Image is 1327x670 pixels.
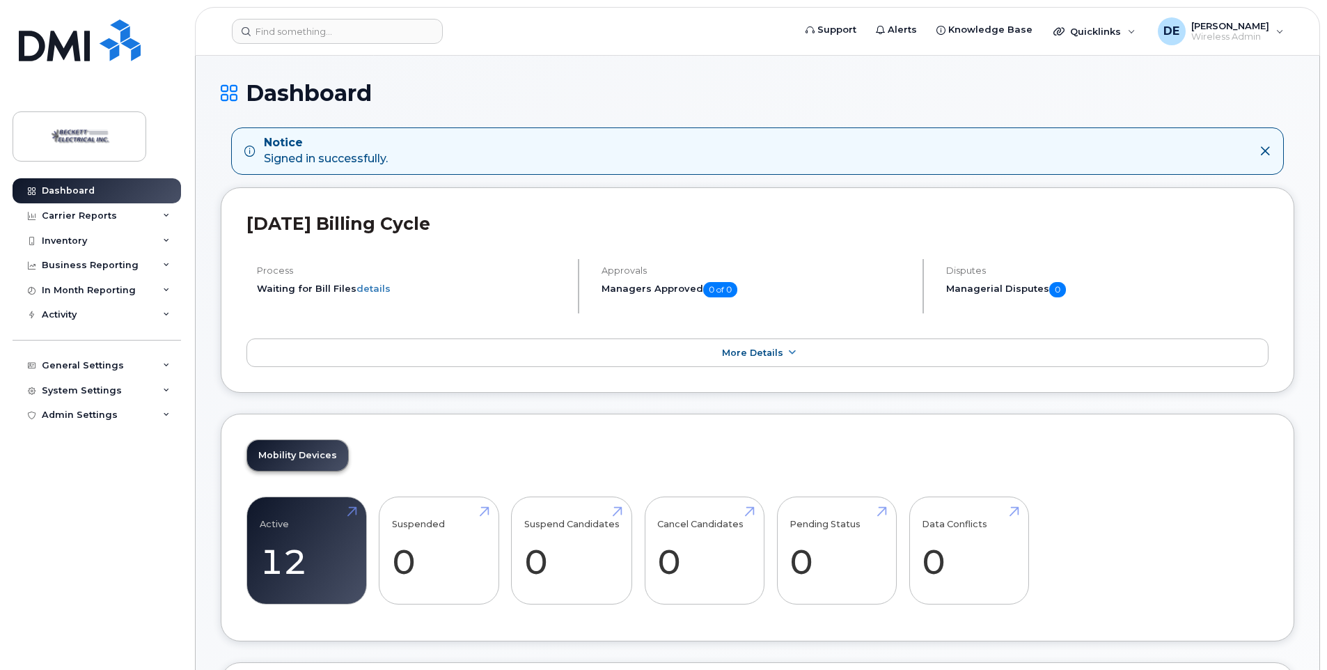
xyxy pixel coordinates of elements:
span: More Details [722,348,783,358]
h5: Managerial Disputes [946,282,1269,297]
a: Active 12 [260,505,354,597]
h1: Dashboard [221,81,1294,105]
a: Pending Status 0 [790,505,884,597]
h2: [DATE] Billing Cycle [246,213,1269,234]
strong: Notice [264,135,388,151]
span: 0 [1049,282,1066,297]
a: details [356,283,391,294]
h4: Disputes [946,265,1269,276]
h4: Approvals [602,265,911,276]
a: Data Conflicts 0 [922,505,1016,597]
a: Suspended 0 [392,505,486,597]
a: Suspend Candidates 0 [524,505,620,597]
div: Signed in successfully. [264,135,388,167]
span: 0 of 0 [703,282,737,297]
a: Mobility Devices [247,440,348,471]
h4: Process [257,265,566,276]
li: Waiting for Bill Files [257,282,566,295]
a: Cancel Candidates 0 [657,505,751,597]
h5: Managers Approved [602,282,911,297]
